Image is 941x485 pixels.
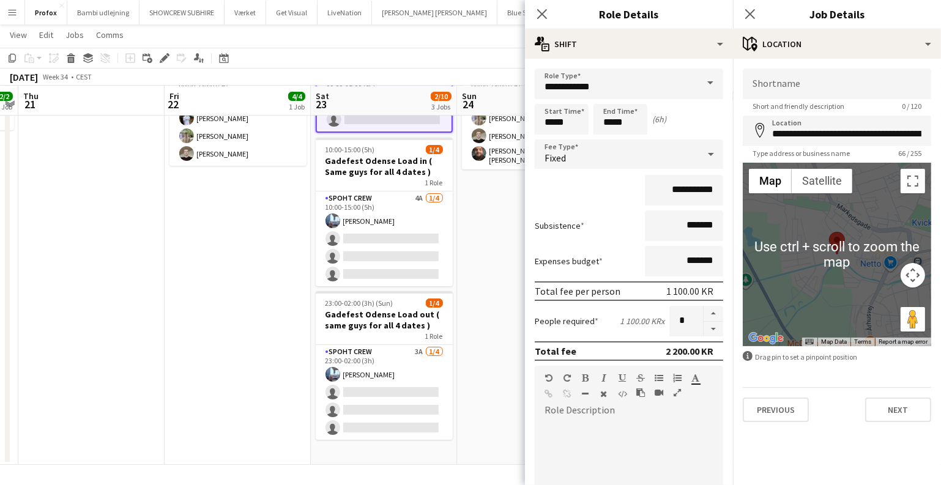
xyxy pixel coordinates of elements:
button: Paste as plain text [636,388,645,398]
button: Ordered List [673,373,682,383]
button: Previous [743,398,809,422]
button: HTML Code [618,389,627,399]
div: Total fee [535,345,576,357]
button: Undo [545,373,553,383]
a: Comms [91,27,128,43]
a: View [5,27,32,43]
span: 22 [168,97,179,111]
span: 4/4 [288,92,305,101]
button: Toggle fullscreen view [901,169,925,193]
span: 1 Role [425,331,443,341]
app-card-role: Spoht Crew4/409:00-14:00 (5h)[PERSON_NAME][PERSON_NAME][PERSON_NAME][PERSON_NAME] [PERSON_NAME] [462,71,599,169]
button: Fullscreen [673,388,682,398]
span: 23:00-02:00 (3h) (Sun) [325,298,393,308]
button: Bambi udlejning [67,1,139,24]
h3: Role Details [525,6,733,22]
label: Expenses budget [535,256,603,267]
button: Decrease [704,322,723,337]
span: 24 [460,97,477,111]
div: (6h) [652,114,666,125]
h3: Gadefest Odense Load out ( same guys for all 4 dates ) [316,309,453,331]
span: Short and friendly description [743,102,854,111]
button: [PERSON_NAME] [PERSON_NAME] [372,1,497,24]
h3: Gadefest Odense Load in ( Same guys for all 4 dates ) [316,155,453,177]
div: Total fee per person [535,285,620,297]
button: SHOWCREW SUBHIRE [139,1,225,24]
button: Horizontal Line [581,389,590,399]
app-job-card: 23:00-02:00 (3h) (Sun)1/4Gadefest Odense Load out ( same guys for all 4 dates )1 RoleSpoht Crew3A... [316,291,453,440]
div: 2 200.00 KR [666,345,713,357]
span: 1/4 [426,145,443,154]
button: Next [865,398,931,422]
button: Profox [25,1,67,24]
div: 1 100.00 KR [666,285,713,297]
span: Fri [169,91,179,102]
button: LiveNation [318,1,372,24]
h3: Job Details [733,6,941,22]
button: Drag Pegman onto the map to open Street View [901,307,925,331]
app-card-role: Spoht Crew4/409:00-14:00 (5h)[PERSON_NAME][PERSON_NAME][PERSON_NAME][PERSON_NAME] [169,71,307,166]
span: Sun [462,91,477,102]
a: Jobs [61,27,89,43]
label: People required [535,316,598,327]
app-job-card: 10:00-15:00 (5h)1/4Gadefest Odense Load in ( Same guys for all 4 dates )1 RoleSpoht Crew4A1/410:0... [316,138,453,286]
div: [DATE] [10,71,38,83]
a: Edit [34,27,58,43]
a: Open this area in Google Maps (opens a new window) [746,330,786,346]
span: Week 34 [40,72,71,81]
button: Map Data [821,338,847,346]
div: CEST [76,72,92,81]
div: 3 Jobs [431,102,451,111]
a: Report a map error [879,338,928,345]
button: Show street map [749,169,792,193]
span: Fixed [545,152,566,164]
button: Map camera controls [901,263,925,287]
button: Italic [600,373,608,383]
app-card-role: Spoht Crew4A1/410:00-15:00 (5h)[PERSON_NAME] [316,191,453,286]
span: Sat [316,91,329,102]
div: Shift [525,29,733,59]
span: 23 [314,97,329,111]
span: Type address or business name [743,149,860,158]
button: Show satellite imagery [792,169,852,193]
span: 2/10 [431,92,452,101]
span: Jobs [65,29,84,40]
div: Drag pin to set a pinpoint position [743,351,931,363]
span: 10:00-15:00 (5h) [325,145,375,154]
button: Redo [563,373,571,383]
span: 66 / 255 [888,149,931,158]
button: Underline [618,373,627,383]
button: Increase [704,306,723,322]
button: Strikethrough [636,373,645,383]
img: Google [746,330,786,346]
span: 1/4 [426,298,443,308]
span: View [10,29,27,40]
button: Insert video [655,388,663,398]
app-card-role: Spoht Crew3A1/423:00-02:00 (3h)[PERSON_NAME] [316,345,453,440]
span: 21 [21,97,39,111]
div: Location [733,29,941,59]
button: Keyboard shortcuts [805,338,814,346]
span: Comms [96,29,124,40]
span: Thu [23,91,39,102]
span: 1 Role [425,178,443,187]
div: 1 Job [289,102,305,111]
span: Edit [39,29,53,40]
div: 1 100.00 KR x [620,316,664,327]
button: Get Visual [266,1,318,24]
button: Clear Formatting [600,389,608,399]
label: Subsistence [535,220,584,231]
button: Bold [581,373,590,383]
button: Unordered List [655,373,663,383]
button: Blue Sun Festival [497,1,571,24]
button: Værket [225,1,266,24]
a: Terms [854,338,871,345]
button: Text Color [691,373,700,383]
span: 0 / 120 [892,102,931,111]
